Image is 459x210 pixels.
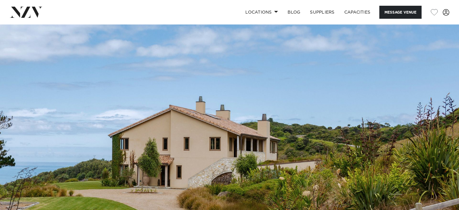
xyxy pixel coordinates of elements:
[10,7,43,18] img: nzv-logo.png
[339,6,375,19] a: Capacities
[305,6,339,19] a: SUPPLIERS
[379,6,422,19] button: Message Venue
[241,6,283,19] a: Locations
[283,6,305,19] a: BLOG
